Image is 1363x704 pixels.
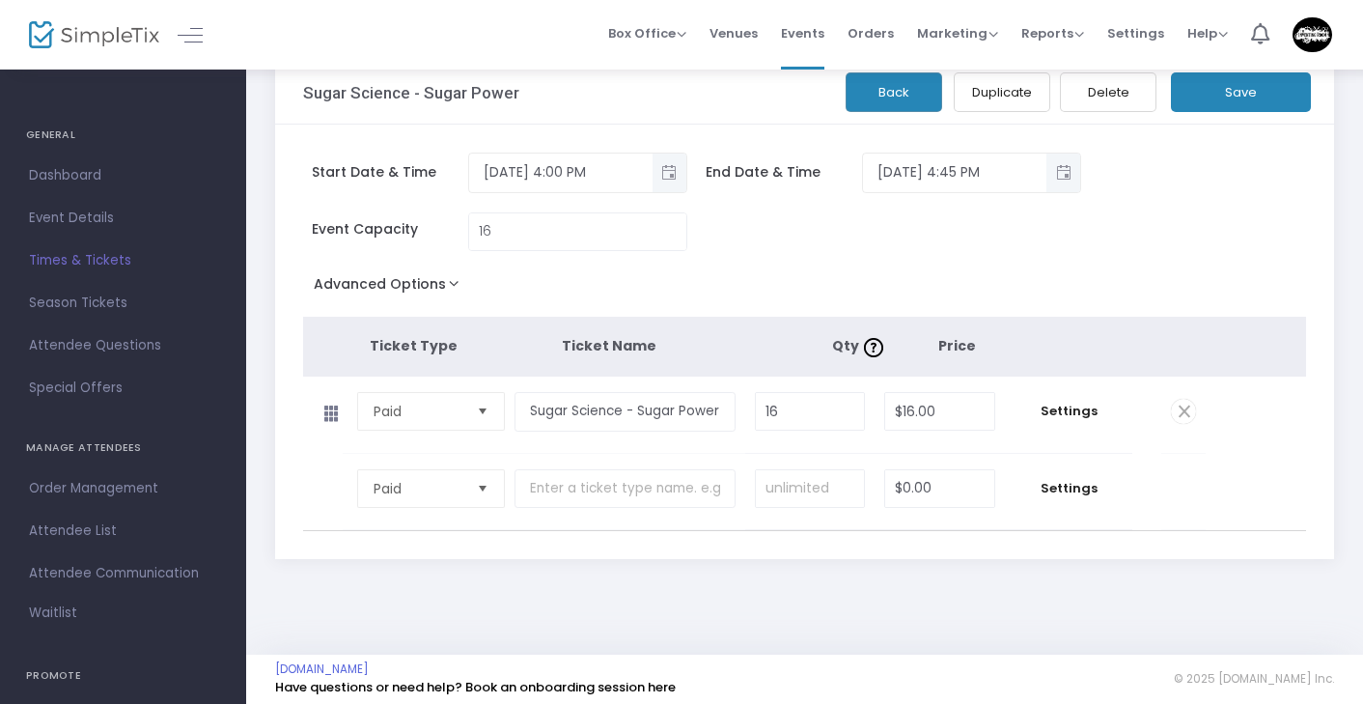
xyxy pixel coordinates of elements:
[29,604,77,623] span: Waitlist
[1187,24,1228,42] span: Help
[29,519,217,544] span: Attendee List
[885,470,994,507] input: Price
[370,336,458,355] span: Ticket Type
[938,336,976,355] span: Price
[1060,72,1156,112] button: Delete
[275,662,369,677] a: [DOMAIN_NAME]
[374,402,461,421] span: Paid
[1015,479,1123,498] span: Settings
[706,162,862,183] span: End Date & Time
[846,72,942,112] button: Back
[29,376,217,401] span: Special Offers
[515,469,736,509] input: Enter a ticket type name. e.g. General Admission
[608,24,686,42] span: Box Office
[954,72,1050,112] button: Duplicate
[653,154,686,192] button: Toggle popup
[469,393,496,430] button: Select
[1171,72,1311,112] button: Save
[863,156,1046,188] input: Select date & time
[374,479,461,498] span: Paid
[515,392,736,432] input: Enter a ticket type name. e.g. General Admission
[26,429,220,467] h4: MANAGE ATTENDEES
[29,333,217,358] span: Attendee Questions
[562,336,656,355] span: Ticket Name
[709,9,758,58] span: Venues
[29,206,217,231] span: Event Details
[832,336,888,355] span: Qty
[756,470,865,507] input: unlimited
[303,270,478,305] button: Advanced Options
[29,248,217,273] span: Times & Tickets
[469,470,496,507] button: Select
[26,657,220,695] h4: PROMOTE
[917,24,998,42] span: Marketing
[1174,671,1334,687] span: © 2025 [DOMAIN_NAME] Inc.
[1015,402,1123,421] span: Settings
[303,83,519,102] h3: Sugar Science - Sugar Power
[885,393,994,430] input: Price
[864,338,883,357] img: question-mark
[469,156,653,188] input: Select date & time
[848,9,894,58] span: Orders
[781,9,824,58] span: Events
[1021,24,1084,42] span: Reports
[26,116,220,155] h4: GENERAL
[275,678,676,696] a: Have questions or need help? Book an onboarding session here
[29,291,217,316] span: Season Tickets
[29,163,217,188] span: Dashboard
[29,561,217,586] span: Attendee Communication
[312,219,468,239] span: Event Capacity
[1046,154,1080,192] button: Toggle popup
[1107,9,1164,58] span: Settings
[29,476,217,501] span: Order Management
[312,162,468,183] span: Start Date & Time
